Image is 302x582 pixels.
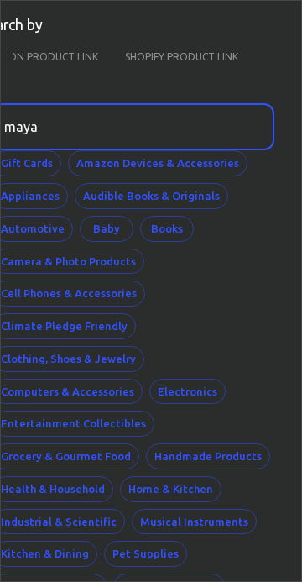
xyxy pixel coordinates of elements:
button: Amazon Devices & Accessories [68,150,247,176]
button: Musical Instruments [132,509,257,535]
button: SHOPIFY PRODUCT LINK [112,36,252,76]
button: Baby [80,216,133,242]
button: Home & Kitchen [120,476,221,502]
button: Audible Books & Originals [75,183,228,209]
button: Handmade Products [146,443,270,469]
button: Electronics [149,379,226,405]
button: Pet Supplies [104,541,187,567]
button: Books [140,216,194,242]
